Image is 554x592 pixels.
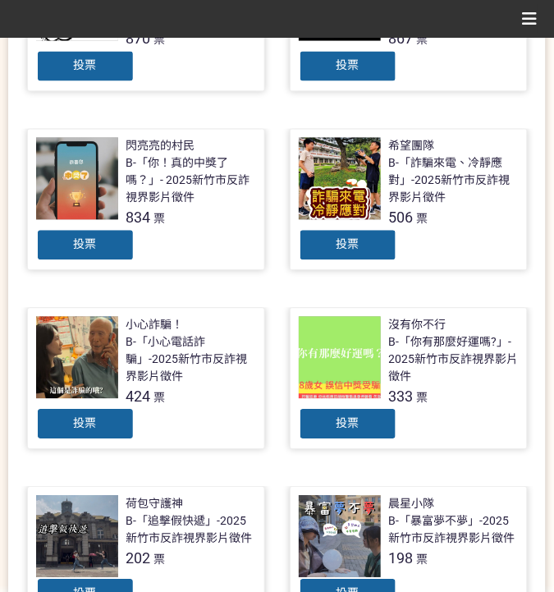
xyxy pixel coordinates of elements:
[389,513,519,548] div: B-「暴富夢不夢」-2025新竹市反詐視界影片徵件
[74,59,97,72] span: 投票
[27,129,265,271] a: 閃亮亮的村民B-「你！真的中獎了嗎？」- 2025新竹市反詐視界影片徵件834票投票
[389,334,519,386] div: B-「你有那麼好運嗎?」- 2025新竹市反詐視界影片徵件
[154,34,166,47] span: 票
[337,59,359,72] span: 投票
[417,392,428,405] span: 票
[337,417,359,430] span: 投票
[126,496,184,513] div: 荷包守護神
[74,417,97,430] span: 投票
[154,213,166,226] span: 票
[389,155,519,207] div: B-「詐騙來電、冷靜應對」-2025新竹市反詐視界影片徵件
[154,392,166,405] span: 票
[389,388,414,406] span: 333
[417,553,428,567] span: 票
[74,238,97,251] span: 投票
[126,30,151,48] span: 870
[27,308,265,450] a: 小心詐騙！B-「小心電話詐騙」-2025新竹市反詐視界影片徵件424票投票
[126,209,151,227] span: 834
[417,213,428,226] span: 票
[154,553,166,567] span: 票
[417,34,428,47] span: 票
[126,334,256,386] div: B-「小心電話詐騙」-2025新竹市反詐視界影片徵件
[126,388,151,406] span: 424
[389,30,414,48] span: 867
[126,317,184,334] div: 小心詐騙！
[389,209,414,227] span: 506
[126,550,151,567] span: 202
[337,238,359,251] span: 投票
[290,129,528,271] a: 希望團隊B-「詐騙來電、冷靜應對」-2025新竹市反詐視界影片徵件506票投票
[389,138,435,155] div: 希望團隊
[389,550,414,567] span: 198
[126,513,256,548] div: B-「追擊假快遞」-2025新竹市反詐視界影片徵件
[126,138,195,155] div: 閃亮亮的村民
[290,308,528,450] a: 沒有你不行B-「你有那麼好運嗎?」- 2025新竹市反詐視界影片徵件333票投票
[389,496,435,513] div: 晨星小隊
[389,317,446,334] div: 沒有你不行
[126,155,256,207] div: B-「你！真的中獎了嗎？」- 2025新竹市反詐視界影片徵件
